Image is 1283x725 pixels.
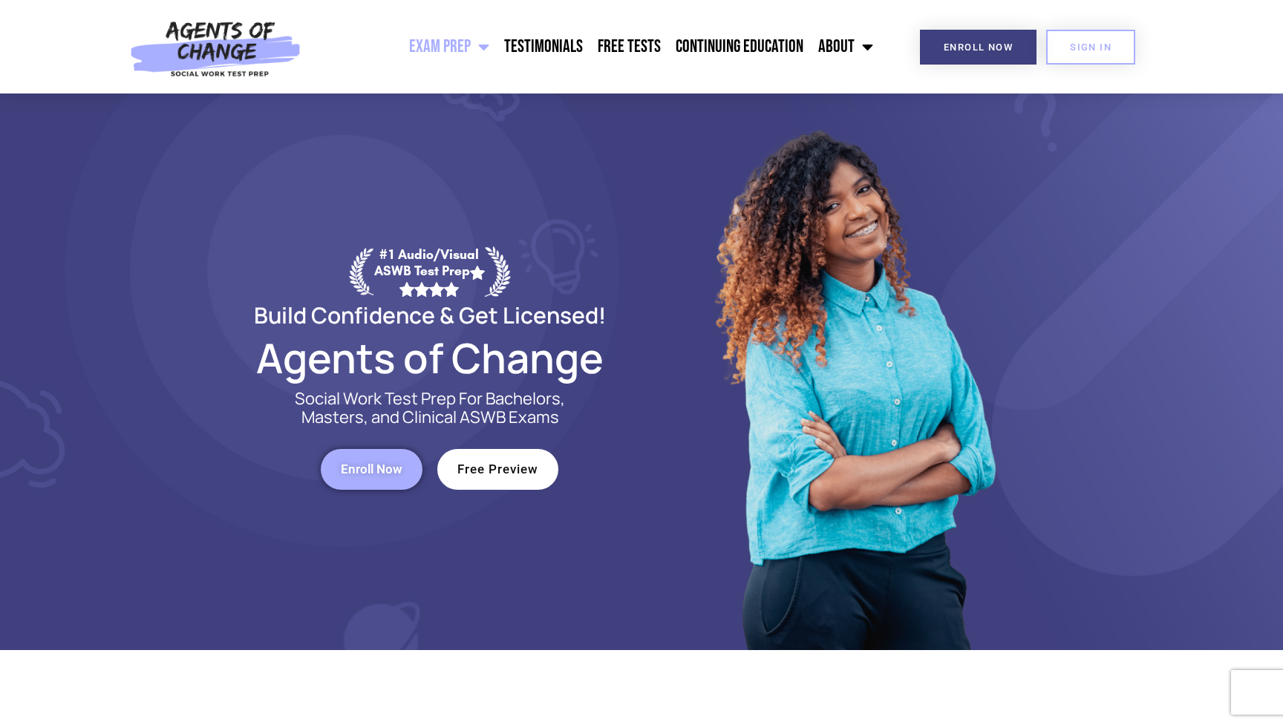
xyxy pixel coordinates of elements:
img: Website Image 1 (1) [705,94,1002,650]
a: Free Preview [437,449,558,490]
a: Free Tests [590,28,668,65]
a: Exam Prep [402,28,497,65]
p: Social Work Test Prep For Bachelors, Masters, and Clinical ASWB Exams [278,390,582,427]
h2: Build Confidence & Get Licensed! [218,304,641,326]
a: Enroll Now [321,449,422,490]
span: SIGN IN [1070,42,1111,52]
a: SIGN IN [1046,30,1135,65]
h2: Agents of Change [218,341,641,375]
a: About [811,28,881,65]
a: Continuing Education [668,28,811,65]
a: Testimonials [497,28,590,65]
span: Free Preview [457,463,538,476]
span: Enroll Now [944,42,1013,52]
div: #1 Audio/Visual ASWB Test Prep [373,246,485,296]
nav: Menu [309,28,881,65]
a: Enroll Now [920,30,1036,65]
span: Enroll Now [341,463,402,476]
